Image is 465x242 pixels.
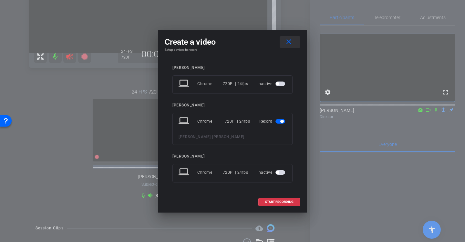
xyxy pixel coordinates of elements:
div: [PERSON_NAME] [172,103,293,108]
div: 720P | 24fps [225,115,250,127]
span: - [211,135,212,139]
div: [PERSON_NAME] [172,65,293,70]
div: Chrome [197,115,225,127]
button: START RECORDING [258,198,300,206]
div: [PERSON_NAME] [172,154,293,159]
h4: Setup devices to record [165,48,300,52]
div: Chrome [197,78,223,90]
mat-icon: laptop [179,115,190,127]
div: 720P | 24fps [223,78,248,90]
span: [PERSON_NAME] [179,135,211,139]
div: Record [259,115,286,127]
div: 720P | 24fps [223,167,248,178]
span: [PERSON_NAME] [212,135,244,139]
div: Inactive [257,78,286,90]
div: Create a video [165,36,300,48]
div: Chrome [197,167,223,178]
span: START RECORDING [265,200,294,203]
mat-icon: laptop [179,167,190,178]
div: Inactive [257,167,286,178]
mat-icon: laptop [179,78,190,90]
mat-icon: close [285,38,293,46]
